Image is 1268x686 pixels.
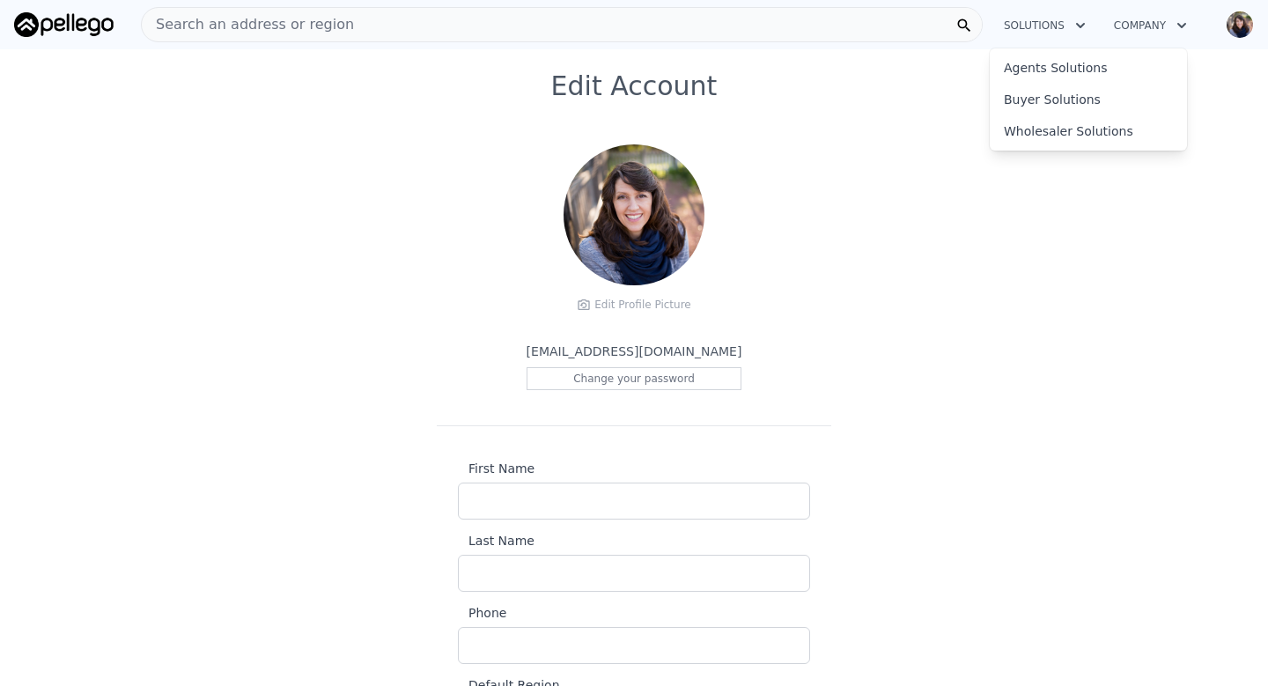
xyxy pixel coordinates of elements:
[1100,10,1201,41] button: Company
[990,48,1187,151] div: Solutions
[458,534,534,548] span: Last Name
[990,115,1187,147] a: Wholesaler Solutions
[437,70,831,102] h1: Edit Account
[564,291,704,318] div: Edit Profile Picture
[14,12,114,37] img: Pellego
[142,14,354,35] span: Search an address or region
[990,52,1187,84] a: Agents Solutions
[527,367,742,390] div: Change your password
[458,461,534,476] span: First Name
[527,343,742,360] p: [EMAIL_ADDRESS][DOMAIN_NAME]
[458,627,810,664] input: Phone
[458,606,506,620] span: Phone
[990,84,1187,115] a: Buyer Solutions
[990,10,1100,41] button: Solutions
[458,483,810,520] input: First Name
[458,555,810,592] input: Last Name
[1226,11,1254,39] img: avatar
